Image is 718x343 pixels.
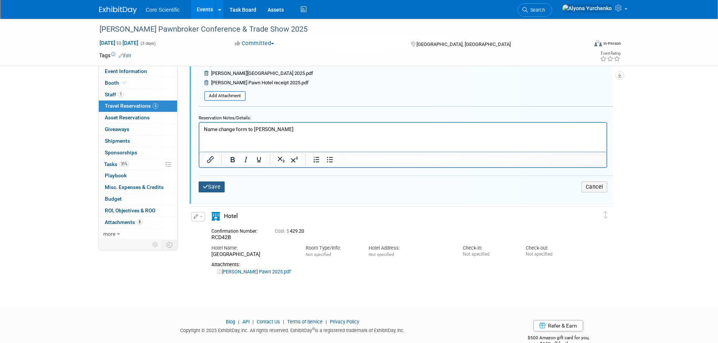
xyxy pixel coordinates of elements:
a: Tasks31% [99,159,177,170]
a: Edit [119,53,131,58]
img: Format-Inperson.png [594,40,602,46]
a: Terms of Service [287,319,323,325]
a: more [99,229,177,240]
img: ExhibitDay [99,6,137,14]
img: Alyona Yurchenko [562,4,612,12]
span: Shipments [105,138,130,144]
span: Staff [105,91,124,98]
i: Booth reservation complete [122,81,126,85]
button: Insert/edit link [204,154,217,165]
a: Asset Reservations [99,112,177,123]
a: Shipments [99,136,177,147]
button: Underline [253,154,265,165]
span: [DATE] [DATE] [99,40,139,46]
i: Click and drag to move item [604,211,608,219]
span: Sponsorships [105,149,137,155]
button: Committed [232,40,277,47]
div: Reservation Notes/Details: [199,112,607,122]
div: Confirmation Number: [211,226,263,234]
span: | [281,319,286,325]
span: [PERSON_NAME] Pawn Hotel receipt 2025.pdf [211,80,309,85]
span: Budget [105,196,122,202]
span: 8 [137,219,142,225]
span: | [236,319,241,325]
a: Staff1 [99,89,177,101]
span: Not specified [306,252,331,257]
a: Search [517,3,552,17]
a: Blog [226,319,235,325]
a: Event Information [99,66,177,77]
span: Search [528,7,545,13]
a: Budget [99,194,177,205]
span: Travel Reservations [105,103,158,109]
span: Hotel [224,213,238,220]
a: Misc. Expenses & Credits [99,182,177,193]
div: Event Rating [600,52,620,55]
span: Cost: $ [275,229,290,234]
span: Asset Reservations [105,114,150,120]
i: Hotel [211,212,220,221]
span: Not specified [369,252,394,257]
div: Copyright © 2025 ExhibitDay, Inc. All rights reserved. ExhibitDay is a registered trademark of Ex... [99,325,487,334]
span: ROI, Objectives & ROO [105,207,155,213]
button: Bold [226,154,239,165]
button: Cancel [582,181,607,192]
a: [PERSON_NAME] Pawn 2025.pdf [217,269,291,274]
button: Bullet list [323,154,336,165]
span: 1 [118,91,124,97]
a: Travel Reservations4 [99,101,177,112]
a: Giveaways [99,124,177,135]
div: Hotel Name: [211,245,294,252]
span: 4 [153,103,158,109]
button: Numbered list [310,154,323,165]
div: Attachments: [211,262,578,268]
a: Refer & Earn [533,320,583,331]
span: more [103,231,115,237]
a: Booth [99,78,177,89]
td: Tags [99,52,131,59]
div: Check-in: [463,245,514,252]
a: Playbook [99,170,177,181]
button: Italic [239,154,252,165]
a: Privacy Policy [330,319,359,325]
iframe: Rich Text Area [199,123,606,152]
div: [GEOGRAPHIC_DATA] [211,252,294,258]
span: [PERSON_NAME][GEOGRAPHIC_DATA] 2025.pdf [211,70,313,76]
span: Tasks [104,161,129,167]
a: Attachments8 [99,217,177,228]
button: Save [199,181,225,192]
td: Toggle Event Tabs [162,240,177,250]
button: Subscript [275,154,288,165]
a: Contact Us [257,319,280,325]
div: Not specified [526,252,577,257]
div: Not specified [463,252,514,257]
span: Giveaways [105,126,129,132]
span: 429.20 [275,229,307,234]
div: Hotel Address: [369,245,452,252]
button: Superscript [288,154,301,165]
span: (3 days) [140,41,156,46]
span: to [115,40,122,46]
sup: ® [312,327,315,331]
span: [GEOGRAPHIC_DATA], [GEOGRAPHIC_DATA] [416,41,511,47]
div: In-Person [603,41,621,46]
a: Sponsorships [99,147,177,159]
td: Personalize Event Tab Strip [149,240,162,250]
span: Booth [105,80,128,86]
span: Attachments [105,219,142,225]
span: Misc. Expenses & Credits [105,184,164,190]
span: 31% [119,161,129,167]
span: Playbook [105,172,127,178]
div: Check-out: [526,245,577,252]
div: Room Type/Info: [306,245,357,252]
span: RCD42B [211,234,231,240]
span: Event Information [105,68,147,74]
span: Core Scientific [146,7,180,13]
a: API [242,319,250,325]
span: | [324,319,329,325]
span: | [251,319,256,325]
a: ROI, Objectives & ROO [99,205,177,216]
div: Event Format [543,39,621,50]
